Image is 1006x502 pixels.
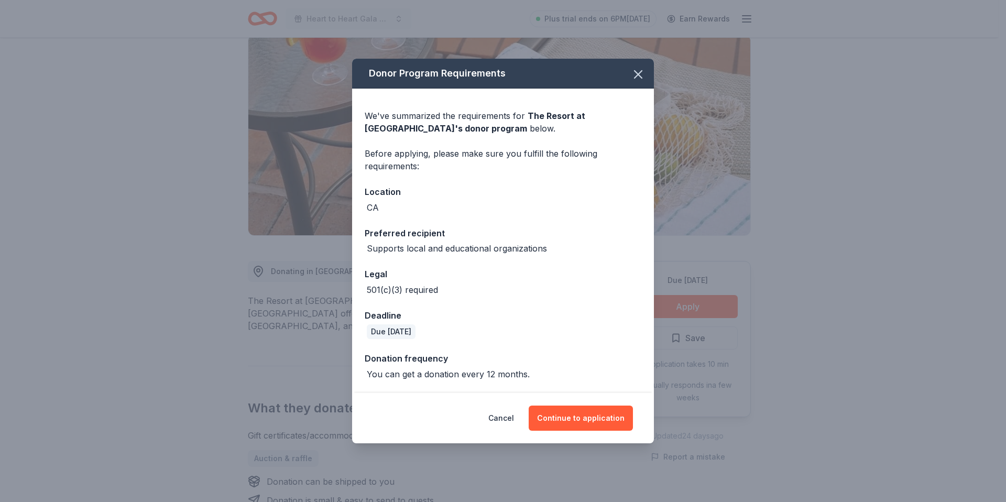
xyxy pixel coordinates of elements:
[367,242,547,255] div: Supports local and educational organizations
[365,309,641,322] div: Deadline
[365,267,641,281] div: Legal
[367,201,379,214] div: CA
[365,352,641,365] div: Donation frequency
[488,406,514,431] button: Cancel
[367,283,438,296] div: 501(c)(3) required
[365,226,641,240] div: Preferred recipient
[365,110,641,135] div: We've summarized the requirements for below.
[529,406,633,431] button: Continue to application
[367,324,415,339] div: Due [DATE]
[365,185,641,199] div: Location
[365,147,641,172] div: Before applying, please make sure you fulfill the following requirements:
[367,368,530,380] div: You can get a donation every 12 months.
[352,59,654,89] div: Donor Program Requirements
